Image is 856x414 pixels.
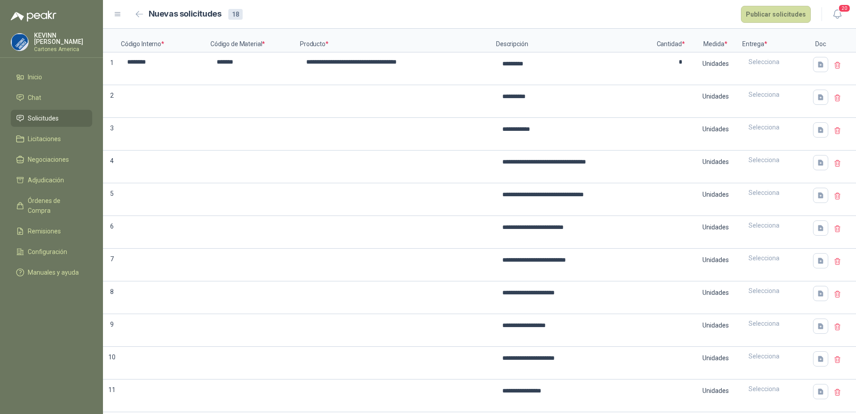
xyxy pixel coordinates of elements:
p: 4 [103,151,121,183]
p: 11 [103,379,121,412]
p: KEVINN [PERSON_NAME] [34,32,92,45]
p: Producto [300,29,496,52]
span: Adjudicación [28,175,64,185]
span: Licitaciones [28,134,61,144]
div: Selecciona [743,250,809,267]
a: Órdenes de Compra [11,192,92,219]
p: Descripción [496,29,653,52]
span: Manuales y ayuda [28,267,79,277]
p: 1 [103,52,121,85]
a: Manuales y ayuda [11,264,92,281]
div: Selecciona [743,348,809,365]
div: Selecciona [743,380,809,397]
p: 3 [103,118,121,151]
a: Negociaciones [11,151,92,168]
p: Código de Material [210,29,300,52]
span: Remisiones [28,226,61,236]
p: 9 [103,314,121,347]
div: Selecciona [743,282,809,299]
div: Selecciona [743,217,809,234]
span: 20 [838,4,851,13]
p: Cantidad [653,29,689,52]
p: 2 [103,85,121,118]
p: 5 [103,183,121,216]
p: 8 [103,281,121,314]
a: Licitaciones [11,130,92,147]
p: Cartones America [34,47,92,52]
div: Selecciona [743,119,809,136]
p: Doc [809,29,832,52]
span: Órdenes de Compra [28,196,84,216]
img: Logo peakr [11,11,56,22]
span: Inicio [28,72,42,82]
div: Selecciona [743,184,809,201]
p: Entrega [742,29,809,52]
span: Negociaciones [28,155,69,164]
a: Remisiones [11,223,92,240]
p: 10 [103,347,121,379]
a: Solicitudes [11,110,92,127]
a: Adjudicación [11,172,92,189]
div: Unidades [689,217,741,237]
button: 20 [829,6,845,22]
h2: Nuevas solicitudes [149,8,222,21]
div: Unidades [689,151,741,172]
span: Configuración [28,247,67,257]
div: Unidades [689,380,741,401]
span: Chat [28,93,41,103]
a: Inicio [11,69,92,86]
div: Unidades [689,184,741,205]
div: Unidades [689,348,741,368]
div: Unidades [689,282,741,303]
div: Unidades [689,86,741,107]
div: Selecciona [743,315,809,332]
p: 6 [103,216,121,249]
div: Unidades [689,250,741,270]
span: Solicitudes [28,113,59,123]
p: Código Interno [121,29,210,52]
a: Configuración [11,243,92,260]
a: Chat [11,89,92,106]
div: Unidades [689,53,741,74]
img: Company Logo [11,34,28,51]
div: Unidades [689,119,741,139]
button: Publicar solicitudes [741,6,811,23]
p: 7 [103,249,121,281]
div: Unidades [689,315,741,336]
p: Medida [689,29,742,52]
div: Selecciona [743,151,809,168]
div: 18 [228,9,243,20]
div: Selecciona [743,86,809,103]
div: Selecciona [743,53,809,70]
